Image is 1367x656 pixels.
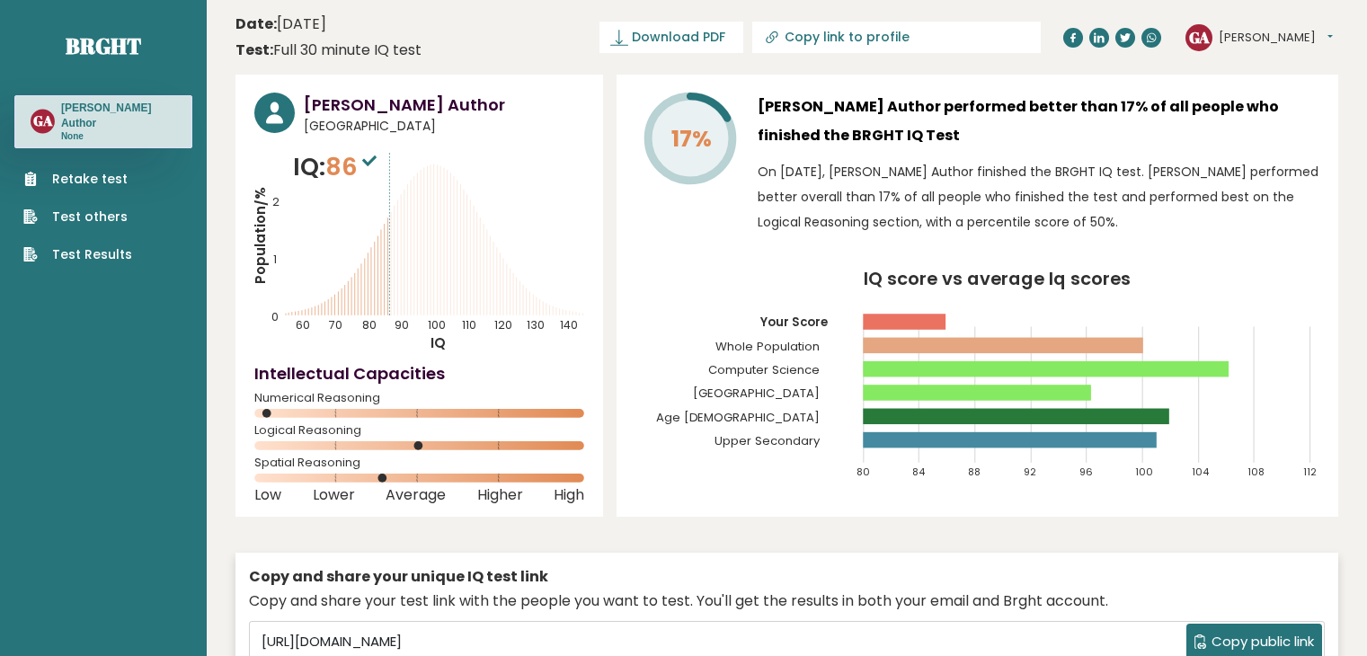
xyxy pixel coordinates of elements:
[1025,465,1037,479] tspan: 92
[1080,465,1094,479] tspan: 96
[249,590,1325,612] div: Copy and share your test link with the people you want to test. You'll get the results in both yo...
[758,93,1319,150] h3: [PERSON_NAME] Author performed better than 17% of all people who finished the BRGHT IQ Test
[1189,26,1210,47] text: GA
[969,465,981,479] tspan: 88
[716,338,821,355] tspan: Whole Population
[23,208,132,226] a: Test others
[33,112,53,130] text: GA
[235,40,422,61] div: Full 30 minute IQ test
[304,93,584,117] h3: [PERSON_NAME] Author
[272,194,280,209] tspan: 2
[671,123,712,155] tspan: 17%
[632,28,725,47] span: Download PDF
[386,492,446,499] span: Average
[254,492,281,499] span: Low
[325,150,381,183] span: 86
[329,317,342,332] tspan: 70
[1136,465,1154,479] tspan: 100
[1212,632,1314,652] span: Copy public link
[656,409,821,426] tspan: Age [DEMOGRAPHIC_DATA]
[758,159,1319,235] p: On [DATE], [PERSON_NAME] Author finished the BRGHT IQ test. [PERSON_NAME] performed better overal...
[235,40,273,60] b: Test:
[560,317,578,332] tspan: 140
[61,101,176,130] h3: [PERSON_NAME] Author
[249,566,1325,588] div: Copy and share your unique IQ test link
[273,252,277,267] tspan: 1
[462,317,476,332] tspan: 110
[61,130,176,143] p: None
[304,117,584,136] span: [GEOGRAPHIC_DATA]
[912,465,926,479] tspan: 84
[760,315,829,332] tspan: Your Score
[362,317,377,332] tspan: 80
[23,245,132,264] a: Test Results
[271,309,279,324] tspan: 0
[395,317,409,332] tspan: 90
[857,465,870,479] tspan: 80
[715,432,821,449] tspan: Upper Secondary
[709,361,821,378] tspan: Computer Science
[297,317,311,332] tspan: 60
[235,13,326,35] time: [DATE]
[1248,465,1265,479] tspan: 108
[431,333,446,352] tspan: IQ
[293,149,381,185] p: IQ:
[254,459,584,466] span: Spatial Reasoning
[1304,465,1318,479] tspan: 112
[251,187,270,284] tspan: Population/%
[254,361,584,386] h4: Intellectual Capacities
[477,492,523,499] span: Higher
[694,386,821,403] tspan: [GEOGRAPHIC_DATA]
[527,317,545,332] tspan: 130
[23,170,132,189] a: Retake test
[66,31,141,60] a: Brght
[865,266,1132,291] tspan: IQ score vs average Iq scores
[1192,465,1210,479] tspan: 104
[494,317,512,332] tspan: 120
[599,22,743,53] a: Download PDF
[554,492,584,499] span: High
[254,427,584,434] span: Logical Reasoning
[235,13,277,34] b: Date:
[254,394,584,402] span: Numerical Reasoning
[428,317,446,332] tspan: 100
[313,492,355,499] span: Lower
[1219,29,1333,47] button: [PERSON_NAME]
